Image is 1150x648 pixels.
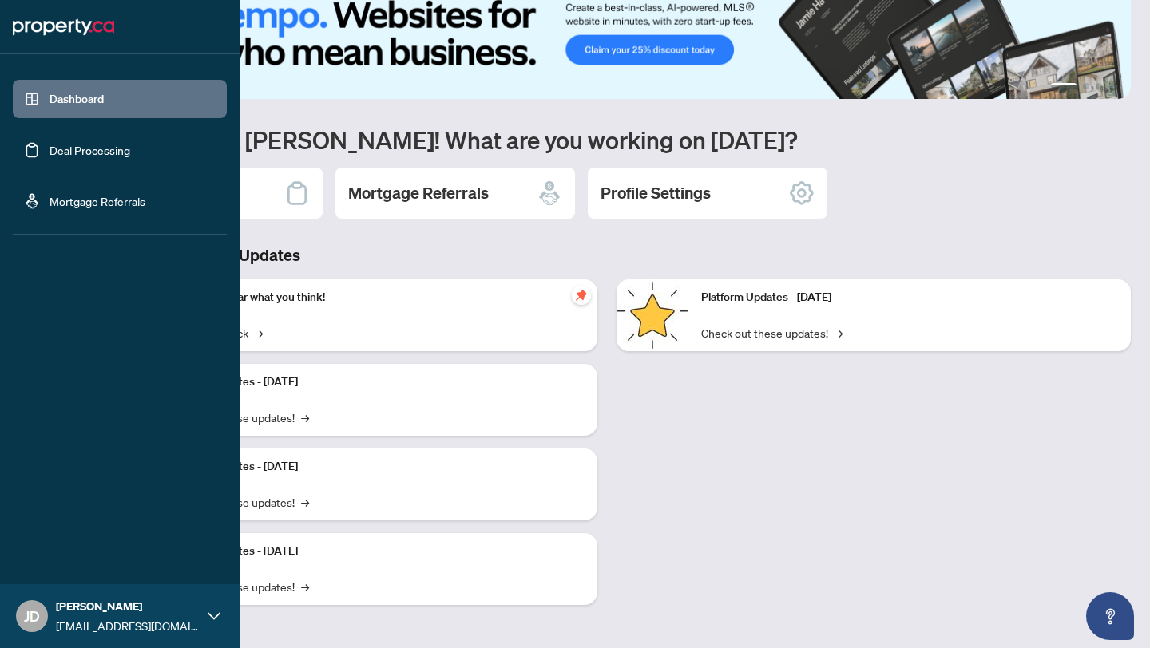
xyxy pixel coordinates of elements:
[56,617,200,634] span: [EMAIL_ADDRESS][DOMAIN_NAME]
[168,458,585,476] p: Platform Updates - [DATE]
[50,143,130,157] a: Deal Processing
[1096,83,1102,89] button: 3
[1086,592,1134,640] button: Open asap
[13,14,114,40] img: logo
[56,598,200,615] span: [PERSON_NAME]
[701,289,1118,306] p: Platform Updates - [DATE]
[50,194,145,208] a: Mortgage Referrals
[1083,83,1089,89] button: 2
[835,324,843,342] span: →
[301,409,309,426] span: →
[572,286,591,305] span: pushpin
[83,124,1131,155] h1: Welcome back [PERSON_NAME]! What are you working on [DATE]?
[255,324,263,342] span: →
[617,279,688,351] img: Platform Updates - June 23, 2025
[168,289,585,306] p: We want to hear what you think!
[301,493,309,511] span: →
[83,244,1131,267] h3: Brokerage & Industry Updates
[1108,83,1115,89] button: 4
[701,324,843,342] a: Check out these updates!→
[348,182,489,204] h2: Mortgage Referrals
[50,92,104,106] a: Dashboard
[1051,83,1077,89] button: 1
[168,543,585,560] p: Platform Updates - [DATE]
[601,182,711,204] h2: Profile Settings
[168,373,585,391] p: Platform Updates - [DATE]
[301,578,309,595] span: →
[24,605,40,627] span: JD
